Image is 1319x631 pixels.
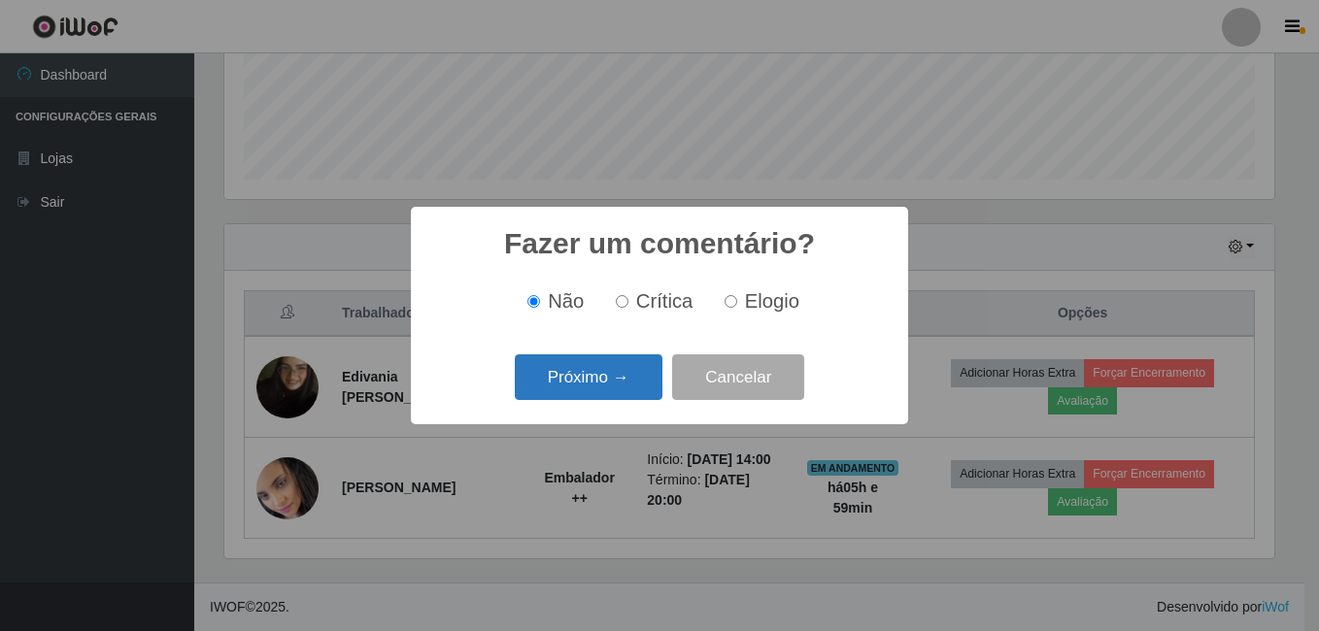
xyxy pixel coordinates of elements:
[515,354,662,400] button: Próximo →
[504,226,815,261] h2: Fazer um comentário?
[616,295,628,308] input: Crítica
[725,295,737,308] input: Elogio
[636,290,693,312] span: Crítica
[548,290,584,312] span: Não
[745,290,799,312] span: Elogio
[672,354,804,400] button: Cancelar
[527,295,540,308] input: Não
